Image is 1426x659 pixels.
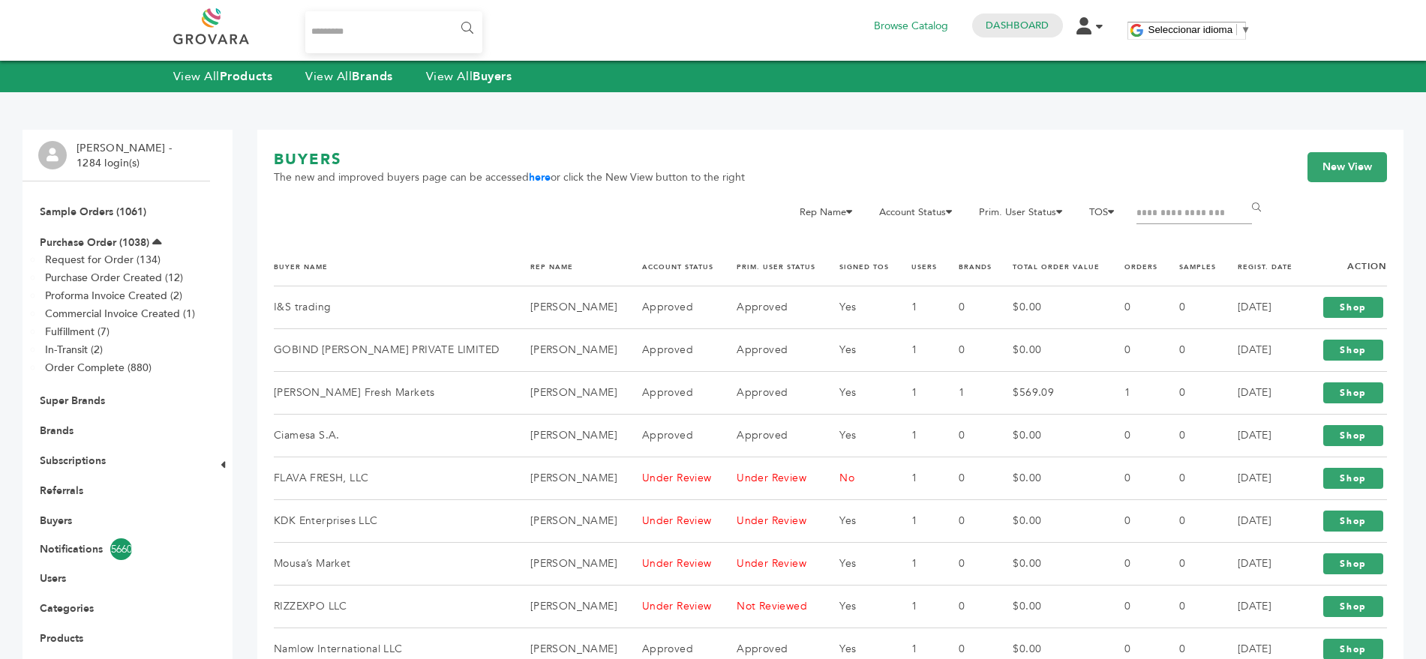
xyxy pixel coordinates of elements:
[1219,328,1296,371] td: [DATE]
[872,203,968,229] li: Account Status
[529,170,551,184] a: here
[1236,24,1237,35] span: ​
[45,253,161,267] a: Request for Order (134)
[1106,585,1160,628] td: 0
[1219,499,1296,542] td: [DATE]
[40,631,83,646] a: Products
[959,262,992,271] a: BRANDS
[40,538,193,560] a: Notifications5660
[1219,286,1296,328] td: [DATE]
[821,457,893,499] td: No
[821,371,893,414] td: Yes
[911,262,937,271] a: USERS
[274,149,745,170] h1: BUYERS
[893,457,939,499] td: 1
[1106,499,1160,542] td: 0
[1160,542,1219,585] td: 0
[1013,262,1100,271] a: TOTAL ORDER VALUE
[994,585,1106,628] td: $0.00
[512,499,623,542] td: [PERSON_NAME]
[994,328,1106,371] td: $0.00
[839,262,889,271] a: SIGNED TOS
[40,454,106,468] a: Subscriptions
[1307,152,1387,182] a: New View
[792,203,869,229] li: Rep Name
[1160,457,1219,499] td: 0
[994,542,1106,585] td: $0.00
[994,457,1106,499] td: $0.00
[274,499,512,542] td: KDK Enterprises LLC
[1296,247,1387,286] th: Action
[940,542,995,585] td: 0
[718,457,821,499] td: Under Review
[305,68,393,85] a: View AllBrands
[1323,596,1383,617] a: Shop
[1160,286,1219,328] td: 0
[110,538,132,560] span: 5660
[45,361,152,375] a: Order Complete (880)
[40,601,94,616] a: Categories
[821,328,893,371] td: Yes
[893,286,939,328] td: 1
[821,542,893,585] td: Yes
[893,542,939,585] td: 1
[1160,371,1219,414] td: 0
[1160,585,1219,628] td: 0
[971,203,1079,229] li: Prim. User Status
[623,414,719,457] td: Approved
[1323,553,1383,574] a: Shop
[512,328,623,371] td: [PERSON_NAME]
[821,585,893,628] td: Yes
[994,414,1106,457] td: $0.00
[426,68,512,85] a: View AllBuyers
[1323,511,1383,532] a: Shop
[77,141,176,170] li: [PERSON_NAME] - 1284 login(s)
[986,19,1049,32] a: Dashboard
[45,271,183,285] a: Purchase Order Created (12)
[274,371,512,414] td: [PERSON_NAME] Fresh Markets
[940,328,995,371] td: 0
[274,286,512,328] td: I&S trading
[994,286,1106,328] td: $0.00
[718,499,821,542] td: Under Review
[530,262,573,271] a: REP NAME
[821,499,893,542] td: Yes
[512,286,623,328] td: [PERSON_NAME]
[623,542,719,585] td: Under Review
[1082,203,1130,229] li: TOS
[893,499,939,542] td: 1
[623,286,719,328] td: Approved
[1219,371,1296,414] td: [DATE]
[718,585,821,628] td: Not Reviewed
[623,328,719,371] td: Approved
[45,325,110,339] a: Fulfillment (7)
[1148,24,1251,35] a: Seleccionar idioma​
[893,328,939,371] td: 1
[45,307,195,321] a: Commercial Invoice Created (1)
[40,205,146,219] a: Sample Orders (1061)
[940,457,995,499] td: 0
[874,18,948,34] a: Browse Catalog
[821,414,893,457] td: Yes
[1106,457,1160,499] td: 0
[940,585,995,628] td: 0
[1106,286,1160,328] td: 0
[512,542,623,585] td: [PERSON_NAME]
[274,542,512,585] td: Mousa’s Market
[40,514,72,528] a: Buyers
[1323,382,1383,403] a: Shop
[737,262,815,271] a: PRIM. USER STATUS
[1219,457,1296,499] td: [DATE]
[1160,414,1219,457] td: 0
[718,328,821,371] td: Approved
[623,585,719,628] td: Under Review
[718,371,821,414] td: Approved
[473,68,512,85] strong: Buyers
[40,484,83,498] a: Referrals
[1241,24,1250,35] span: ▼
[274,457,512,499] td: FLAVA FRESH, LLC
[173,68,273,85] a: View AllProducts
[45,343,103,357] a: In-Transit (2)
[1124,262,1157,271] a: ORDERS
[40,571,66,586] a: Users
